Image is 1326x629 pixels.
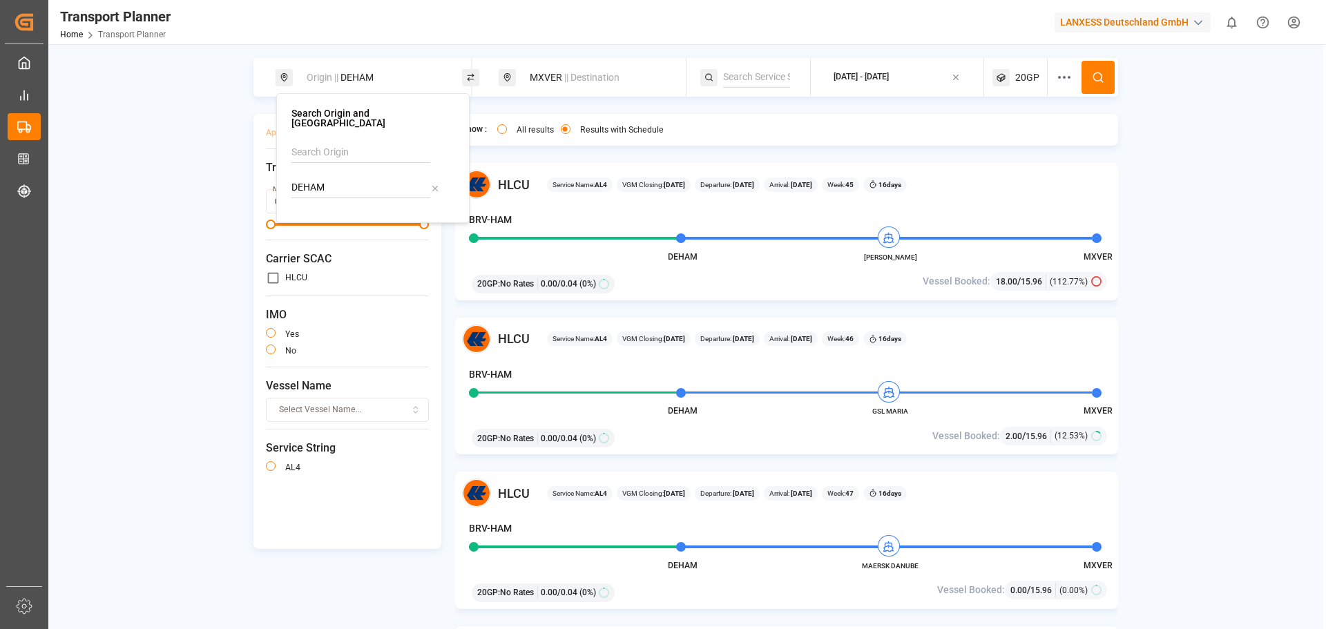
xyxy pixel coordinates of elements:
[285,273,307,282] label: HLCU
[419,220,429,229] span: Maximum
[552,180,607,190] span: Service Name:
[700,180,754,190] span: Departure:
[498,329,530,348] span: HLCU
[1006,429,1051,443] div: /
[664,335,685,342] b: [DATE]
[517,126,554,134] label: All results
[1216,7,1247,38] button: show 0 new notifications
[285,347,296,355] label: no
[923,274,990,289] span: Vessel Booked:
[668,406,698,416] span: DEHAM
[1010,586,1027,595] span: 0.00
[469,367,512,382] h4: BRV-HAM
[789,181,812,188] b: [DATE]
[462,325,491,354] img: Carrier
[477,432,500,445] span: 20GP :
[500,586,534,599] span: No Rates
[552,333,607,344] span: Service Name:
[827,488,854,499] span: Week:
[462,124,487,136] span: Show :
[769,180,812,190] span: Arrival:
[932,429,1000,443] span: Vessel Booked:
[1059,584,1088,597] span: (0.00%)
[789,490,812,497] b: [DATE]
[769,488,812,499] span: Arrival:
[1084,406,1113,416] span: MXVER
[266,159,429,176] span: Transit Time
[1010,583,1056,597] div: /
[852,406,928,416] span: GSL MARIA
[845,490,854,497] b: 47
[477,278,500,290] span: 20GP :
[285,330,299,338] label: yes
[700,333,754,344] span: Departure:
[878,335,901,342] b: 16 days
[878,490,901,497] b: 16 days
[273,184,303,194] label: Min Days
[595,490,607,497] b: AL4
[622,180,685,190] span: VGM Closing:
[664,490,685,497] b: [DATE]
[266,307,429,323] span: IMO
[700,488,754,499] span: Departure:
[462,478,491,507] img: Carrier
[1015,70,1039,85] span: 20GP
[541,432,577,445] span: 0.00 / 0.04
[1021,277,1042,287] span: 15.96
[266,440,429,456] span: Service String
[469,521,512,536] h4: BRV-HAM
[1055,9,1216,35] button: LANXESS Deutschland GmbH
[1026,432,1047,441] span: 15.96
[279,404,362,416] span: Select Vessel Name...
[731,490,754,497] b: [DATE]
[996,277,1017,287] span: 18.00
[564,72,619,83] span: || Destination
[477,586,500,599] span: 20GP :
[664,181,685,188] b: [DATE]
[1055,12,1211,32] div: LANXESS Deutschland GmbH
[298,65,448,90] div: DEHAM
[731,335,754,342] b: [DATE]
[1055,429,1088,442] span: (12.53%)
[266,251,429,267] span: Carrier SCAC
[541,586,577,599] span: 0.00 / 0.04
[541,278,577,290] span: 0.00 / 0.04
[266,220,276,229] span: Minimum
[579,432,596,445] span: (0%)
[498,484,530,503] span: HLCU
[845,181,854,188] b: 45
[731,181,754,188] b: [DATE]
[622,333,685,344] span: VGM Closing:
[291,108,454,128] h4: Search Origin and [GEOGRAPHIC_DATA]
[500,278,534,290] span: No Rates
[1030,586,1052,595] span: 15.96
[852,561,928,571] span: MAERSK DANUBE
[723,67,790,88] input: Search Service String
[852,252,928,262] span: [PERSON_NAME]
[580,126,664,134] label: Results with Schedule
[595,335,607,342] b: AL4
[291,177,430,198] input: Search POL
[1050,275,1088,288] span: (112.77%)
[500,432,534,445] span: No Rates
[668,561,698,570] span: DEHAM
[462,170,491,199] img: Carrier
[878,181,901,188] b: 16 days
[827,333,854,344] span: Week:
[937,583,1005,597] span: Vessel Booked:
[789,335,812,342] b: [DATE]
[579,586,596,599] span: (0%)
[668,252,698,262] span: DEHAM
[996,274,1046,289] div: /
[266,378,429,394] span: Vessel Name
[285,463,300,472] label: AL4
[1084,252,1113,262] span: MXVER
[622,488,685,499] span: VGM Closing:
[579,278,596,290] span: (0%)
[769,333,812,344] span: Arrival:
[827,180,854,190] span: Week:
[307,72,338,83] span: Origin ||
[60,6,171,27] div: Transport Planner
[834,71,889,84] div: [DATE] - [DATE]
[595,181,607,188] b: AL4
